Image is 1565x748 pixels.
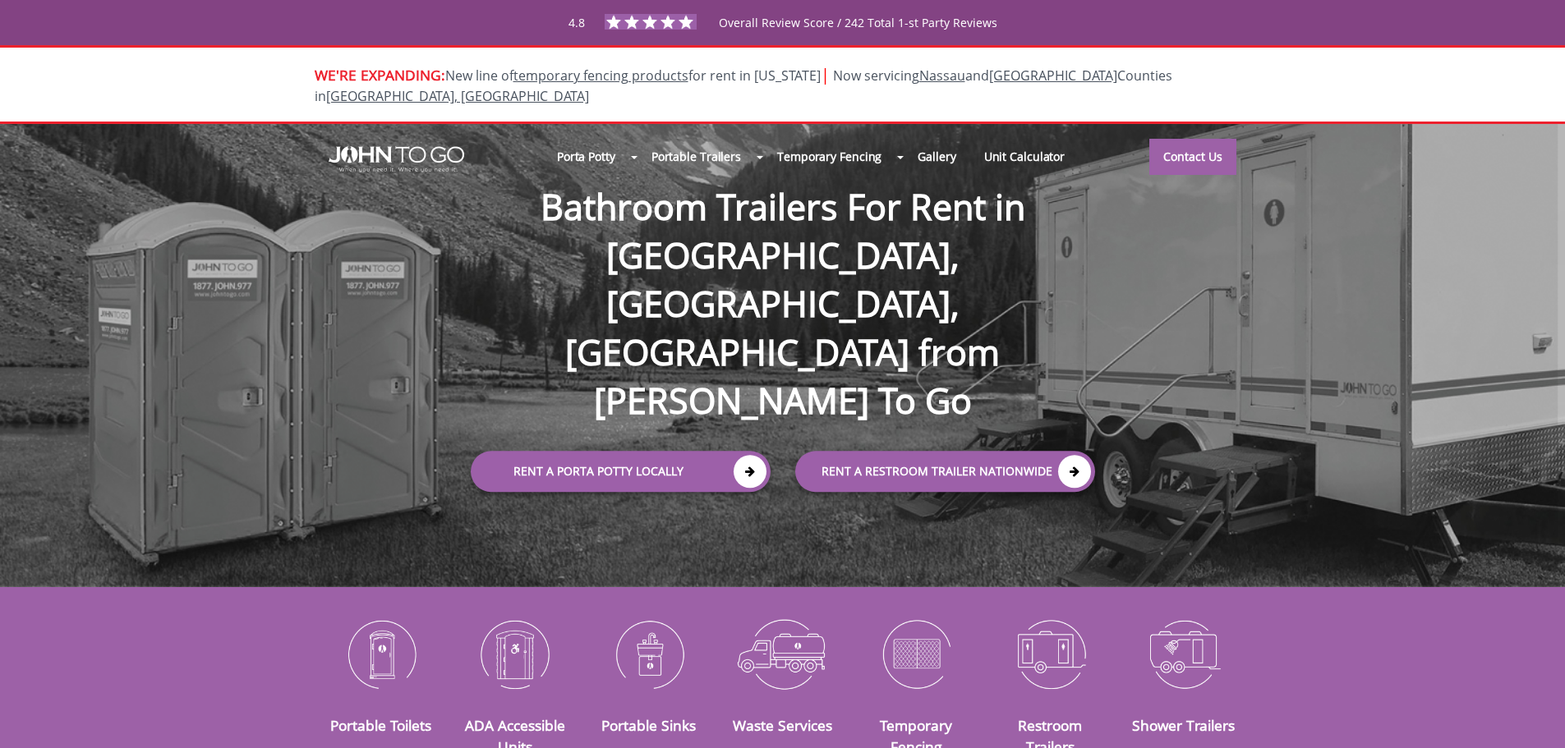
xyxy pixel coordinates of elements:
[1132,715,1235,735] a: Shower Trailers
[315,65,445,85] span: WE'RE EXPANDING:
[862,611,971,696] img: Temporary-Fencing-cion_N.png
[1149,139,1236,175] a: Contact Us
[970,139,1079,174] a: Unit Calculator
[763,139,895,174] a: Temporary Fencing
[728,611,837,696] img: Waste-Services-icon_N.png
[904,139,969,174] a: Gallery
[330,715,431,735] a: Portable Toilets
[795,451,1095,492] a: rent a RESTROOM TRAILER Nationwide
[601,715,696,735] a: Portable Sinks
[719,15,997,63] span: Overall Review Score / 242 Total 1-st Party Reviews
[471,451,771,492] a: Rent a Porta Potty Locally
[315,67,1172,105] span: Now servicing and Counties in
[594,611,703,696] img: Portable-Sinks-icon_N.png
[638,139,755,174] a: Portable Trailers
[454,130,1112,425] h1: Bathroom Trailers For Rent in [GEOGRAPHIC_DATA], [GEOGRAPHIC_DATA], [GEOGRAPHIC_DATA] from [PERSO...
[460,611,569,696] img: ADA-Accessible-Units-icon_N.png
[329,146,464,172] img: JOHN to go
[326,87,589,105] a: [GEOGRAPHIC_DATA], [GEOGRAPHIC_DATA]
[989,67,1117,85] a: [GEOGRAPHIC_DATA]
[1130,611,1239,696] img: Shower-Trailers-icon_N.png
[919,67,965,85] a: Nassau
[733,715,832,735] a: Waste Services
[996,611,1105,696] img: Restroom-Trailers-icon_N.png
[315,67,1172,105] span: New line of for rent in [US_STATE]
[513,67,688,85] a: temporary fencing products
[568,15,585,30] span: 4.8
[327,611,436,696] img: Portable-Toilets-icon_N.png
[821,63,830,85] span: |
[543,139,629,174] a: Porta Potty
